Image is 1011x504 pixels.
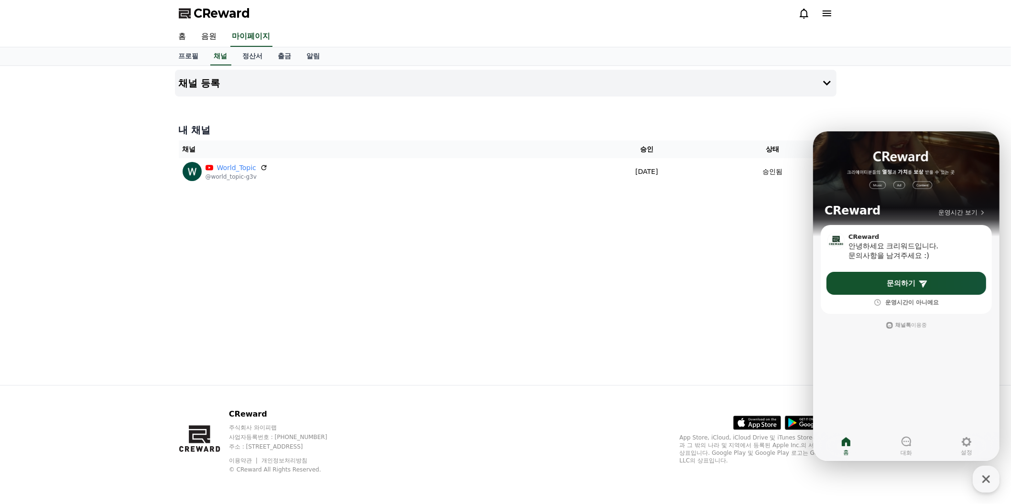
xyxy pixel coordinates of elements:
img: World_Topic [183,162,202,181]
p: 사업자등록번호 : [PHONE_NUMBER] [229,433,346,441]
p: App Store, iCloud, iCloud Drive 및 iTunes Store는 미국과 그 밖의 나라 및 지역에서 등록된 Apple Inc.의 서비스 상표입니다. Goo... [680,434,833,464]
a: 개인정보처리방침 [261,457,307,464]
a: 홈 [171,27,194,47]
a: 정산서 [235,47,271,65]
iframe: Channel chat [813,131,1000,461]
a: 프로필 [171,47,207,65]
th: 승인 [581,140,713,158]
span: CReward [194,6,250,21]
th: 채널 [179,140,581,158]
p: CReward [229,408,346,420]
a: World_Topic [217,163,256,173]
p: © CReward All Rights Reserved. [229,466,346,473]
p: 주식회사 와이피랩 [229,424,346,431]
h4: 채널 등록 [179,78,220,88]
th: 상태 [712,140,832,158]
button: 채널 등록 [175,70,837,97]
p: @world_topic-g3v [206,173,268,181]
p: 승인됨 [762,167,783,177]
p: [DATE] [585,167,709,177]
a: CReward [179,6,250,21]
a: 마이페이지 [230,27,272,47]
a: 출금 [271,47,299,65]
a: 알림 [299,47,328,65]
a: 음원 [194,27,225,47]
h4: 내 채널 [179,123,833,137]
a: 이용약관 [229,457,259,464]
p: 주소 : [STREET_ADDRESS] [229,443,346,450]
a: 채널 [210,47,231,65]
